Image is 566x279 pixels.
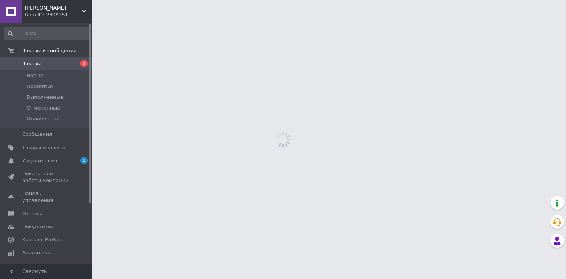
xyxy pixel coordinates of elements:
[25,5,82,11] span: Каста Виноделов
[27,83,53,90] span: Принятые
[27,94,63,101] span: Выполненные
[22,223,53,230] span: Покупатели
[22,190,71,204] span: Панель управления
[22,144,65,151] span: Товары и услуги
[22,236,63,243] span: Каталог ProSale
[27,72,44,79] span: Новые
[27,105,60,111] span: Отмененные
[22,47,76,54] span: Заказы и сообщения
[22,210,42,217] span: Отзывы
[25,11,92,18] div: Ваш ID: 2308151
[22,262,71,276] span: Инструменты вебмастера и SEO
[27,115,60,122] span: Оплаченные
[22,249,50,256] span: Аналитика
[80,60,88,67] span: 2
[22,60,41,67] span: Заказы
[22,170,71,184] span: Показатели работы компании
[22,157,57,164] span: Уведомления
[80,157,88,164] span: 1
[4,27,90,40] input: Поиск
[22,131,52,138] span: Сообщения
